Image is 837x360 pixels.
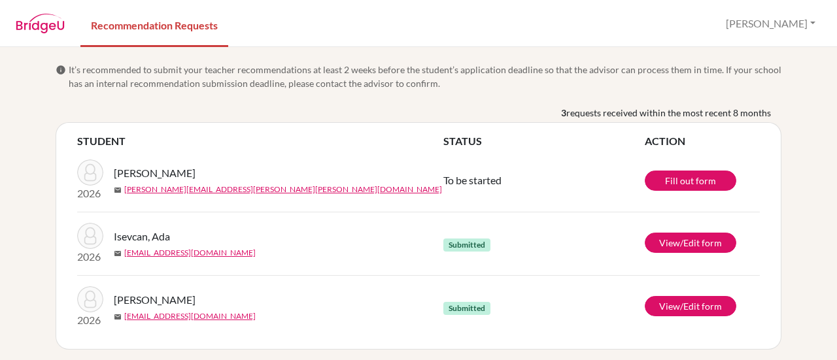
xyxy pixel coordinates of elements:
[80,2,228,47] a: Recommendation Requests
[77,133,443,149] th: STUDENT
[566,106,771,120] span: requests received within the most recent 8 months
[114,313,122,321] span: mail
[114,165,196,181] span: [PERSON_NAME]
[443,133,645,149] th: STATUS
[645,171,736,191] a: Fill out form
[114,229,170,244] span: Isevcan, Ada
[114,292,196,308] span: [PERSON_NAME]
[77,159,103,186] img: Beqiri, Leona
[124,310,256,322] a: [EMAIL_ADDRESS][DOMAIN_NAME]
[69,63,781,90] span: It’s recommended to submit your teacher recommendations at least 2 weeks before the student’s app...
[114,186,122,194] span: mail
[720,11,821,36] button: [PERSON_NAME]
[77,223,103,249] img: Isevcan, Ada
[114,250,122,257] span: mail
[443,174,502,186] span: To be started
[124,247,256,259] a: [EMAIL_ADDRESS][DOMAIN_NAME]
[77,186,103,201] p: 2026
[56,65,66,75] span: info
[77,249,103,265] p: 2026
[443,238,490,252] span: Submitted
[16,14,65,33] img: BridgeU logo
[443,302,490,315] span: Submitted
[645,296,736,316] a: View/Edit form
[77,286,103,312] img: Ozdemir, Ada
[645,133,760,149] th: ACTION
[645,233,736,253] a: View/Edit form
[124,184,442,195] a: [PERSON_NAME][EMAIL_ADDRESS][PERSON_NAME][PERSON_NAME][DOMAIN_NAME]
[77,312,103,328] p: 2026
[561,106,566,120] b: 3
